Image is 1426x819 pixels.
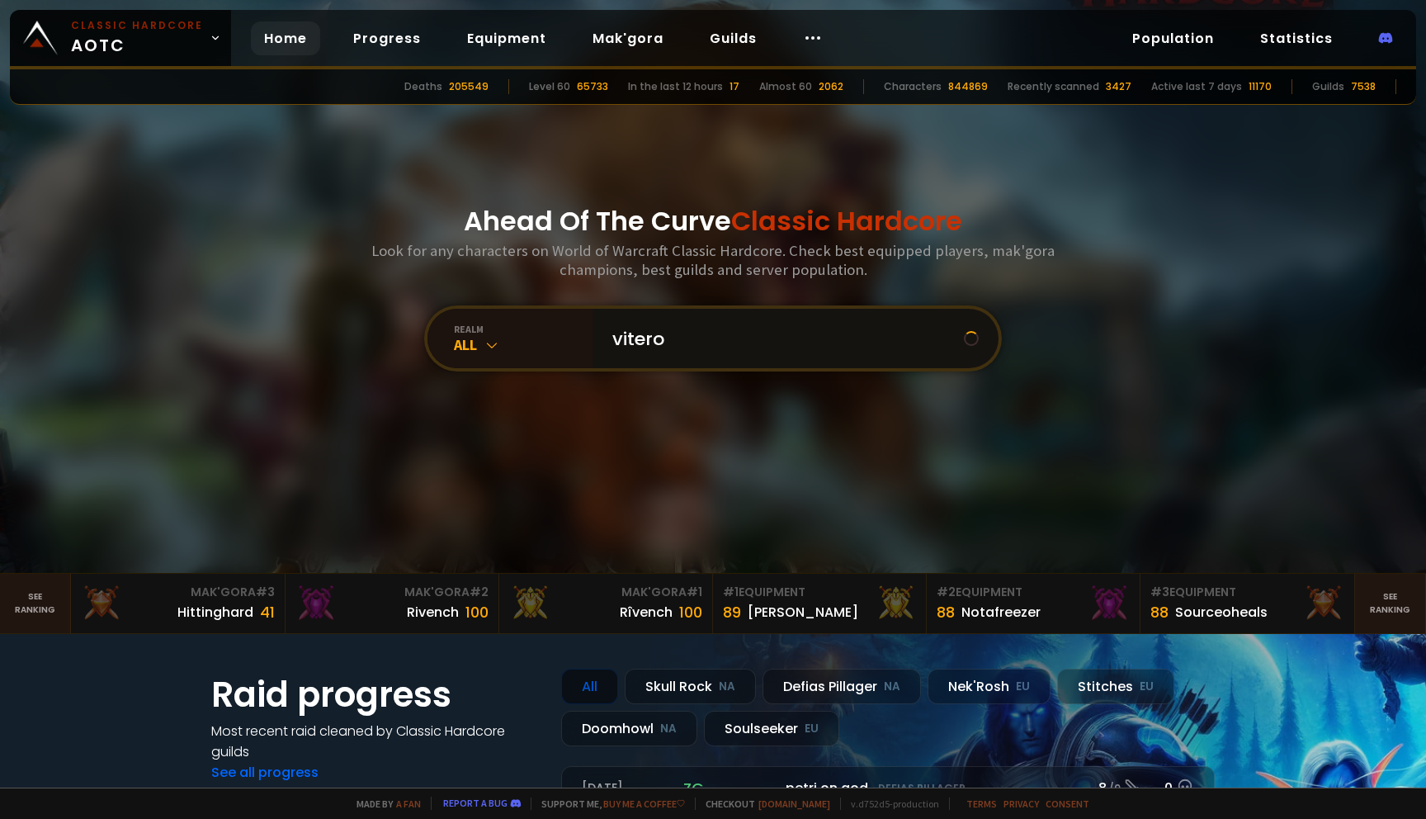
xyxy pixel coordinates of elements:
[211,721,541,762] h4: Most recent raid cleaned by Classic Hardcore guilds
[509,584,702,601] div: Mak'Gora
[561,669,618,704] div: All
[251,21,320,55] a: Home
[1008,79,1099,94] div: Recently scanned
[531,798,685,810] span: Support me,
[464,201,962,241] h1: Ahead Of The Curve
[404,79,442,94] div: Deaths
[961,602,1041,623] div: Notafreezer
[695,798,830,810] span: Checkout
[723,584,916,601] div: Equipment
[260,601,275,623] div: 41
[177,602,253,623] div: Hittinghard
[602,309,964,368] input: Search a character...
[443,797,508,809] a: Report a bug
[723,601,741,623] div: 89
[407,602,459,623] div: Rivench
[256,584,275,600] span: # 3
[71,18,203,58] span: AOTC
[819,79,843,94] div: 2062
[295,584,489,601] div: Mak'Gora
[396,798,421,810] a: a fan
[71,574,285,633] a: Mak'Gora#3Hittinghard41
[1355,574,1426,633] a: Seeranking
[81,584,274,601] div: Mak'Gora
[454,335,593,354] div: All
[759,79,812,94] div: Almost 60
[679,601,702,623] div: 100
[805,721,819,737] small: EU
[620,602,673,623] div: Rîvench
[1016,679,1030,695] small: EU
[1312,79,1344,94] div: Guilds
[948,79,988,94] div: 844869
[499,574,713,633] a: Mak'Gora#1Rîvench100
[529,79,570,94] div: Level 60
[1150,601,1169,623] div: 88
[1046,798,1089,810] a: Consent
[454,323,593,335] div: realm
[937,584,956,600] span: # 2
[628,79,723,94] div: In the last 12 hours
[1150,584,1343,601] div: Equipment
[1140,574,1354,633] a: #3Equipment88Sourceoheals
[928,669,1051,704] div: Nek'Rosh
[579,21,677,55] a: Mak'gora
[927,574,1140,633] a: #2Equipment88Notafreezer
[937,601,955,623] div: 88
[1150,584,1169,600] span: # 3
[365,241,1061,279] h3: Look for any characters on World of Warcraft Classic Hardcore. Check best equipped players, mak'g...
[449,79,489,94] div: 205549
[719,679,735,695] small: NA
[347,798,421,810] span: Made by
[937,584,1130,601] div: Equipment
[561,766,1215,810] a: [DATE]zgpetri on godDefias Pillager8 /90
[211,669,541,721] h1: Raid progress
[763,669,921,704] div: Defias Pillager
[884,679,900,695] small: NA
[1106,79,1131,94] div: 3427
[71,18,203,33] small: Classic Hardcore
[1175,602,1268,623] div: Sourceoheals
[286,574,499,633] a: Mak'Gora#2Rivench100
[884,79,942,94] div: Characters
[1003,798,1039,810] a: Privacy
[577,79,608,94] div: 65733
[730,79,739,94] div: 17
[840,798,939,810] span: v. d752d5 - production
[1119,21,1227,55] a: Population
[748,602,858,623] div: [PERSON_NAME]
[1351,79,1376,94] div: 7538
[731,202,962,239] span: Classic Hardcore
[696,21,770,55] a: Guilds
[758,798,830,810] a: [DOMAIN_NAME]
[1140,679,1154,695] small: EU
[723,584,739,600] span: # 1
[1249,79,1272,94] div: 11170
[211,763,319,782] a: See all progress
[625,669,756,704] div: Skull Rock
[454,21,560,55] a: Equipment
[660,721,677,737] small: NA
[1247,21,1346,55] a: Statistics
[470,584,489,600] span: # 2
[561,711,697,746] div: Doomhowl
[465,601,489,623] div: 100
[704,711,839,746] div: Soulseeker
[10,10,231,66] a: Classic HardcoreAOTC
[1151,79,1242,94] div: Active last 7 days
[1057,669,1174,704] div: Stitches
[687,584,702,600] span: # 1
[603,798,685,810] a: Buy me a coffee
[966,798,997,810] a: Terms
[340,21,434,55] a: Progress
[713,574,927,633] a: #1Equipment89[PERSON_NAME]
